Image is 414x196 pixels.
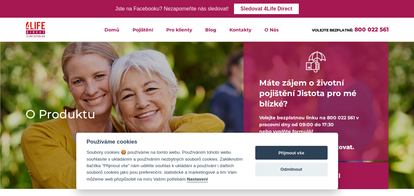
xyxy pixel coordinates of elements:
[115,4,229,14] div: Jste na Facebooku? Nezapomeňte nás sledovat!
[259,72,373,114] h4: Máte zájem o životní pojištění Jistota pro mé blízké?
[234,4,299,14] a: Sledovat 4Life Direct
[187,177,208,182] button: Nastavení
[87,149,243,183] div: Soubory cookies 🍪 používáme na tomto webu. Používáním tohoto webu souhlasíte s ukládáním a použív...
[98,18,126,42] a: Domů
[255,163,328,176] button: Odmítnout
[255,146,328,160] button: Přijmout vše
[26,20,45,39] img: 4Life Direct Česká republika logo
[306,51,326,72] img: ruka držící deštník bilá ikona
[199,18,223,42] a: Blog
[259,115,359,134] span: Volejte bezplatnou linku na 800 022 561 v pracovní dny od 09:00 do 17:30 nebo vyplňte formulář
[312,28,353,32] span: VOLEJTE BEZPLATNĚ:
[223,18,258,42] a: Kontakty
[26,106,223,122] h1: O Produktu
[87,139,243,145] div: Používáme cookies
[354,26,389,33] a: 800 022 561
